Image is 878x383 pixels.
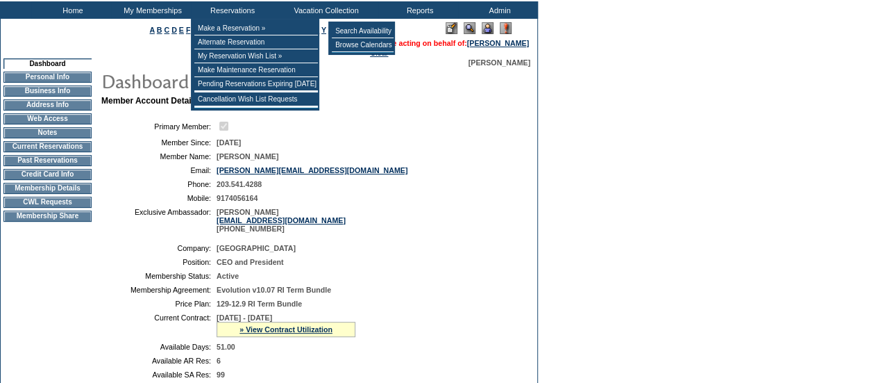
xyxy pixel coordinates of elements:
[3,72,92,83] td: Personal Info
[107,313,211,337] td: Current Contract:
[500,22,512,34] img: Log Concern/Member Elevation
[194,77,318,91] td: Pending Reservations Expiring [DATE]
[107,370,211,379] td: Available SA Res:
[194,63,318,77] td: Make Maintenance Reservation
[191,1,271,19] td: Reservations
[107,166,211,174] td: Email:
[467,39,529,47] a: [PERSON_NAME]
[217,343,235,351] span: 51.00
[3,113,92,124] td: Web Access
[171,26,177,34] a: D
[194,22,318,35] td: Make a Reservation »
[107,258,211,266] td: Position:
[3,183,92,194] td: Membership Details
[468,58,530,67] span: [PERSON_NAME]
[370,39,529,47] span: You are acting on behalf of:
[239,325,332,334] a: » View Contract Utilization
[107,194,211,202] td: Mobile:
[482,22,493,34] img: Impersonate
[446,22,457,34] img: Edit Mode
[107,244,211,252] td: Company:
[107,152,211,161] td: Member Name:
[107,120,211,133] td: Primary Member:
[217,244,296,252] span: [GEOGRAPHIC_DATA]
[217,357,221,365] span: 6
[194,49,318,63] td: My Reservation Wish List »
[458,1,538,19] td: Admin
[332,24,394,38] td: Search Availability
[3,85,92,97] td: Business Info
[194,92,318,106] td: Cancellation Wish List Requests
[217,216,346,225] a: [EMAIL_ADDRESS][DOMAIN_NAME]
[464,22,475,34] img: View Mode
[3,169,92,180] td: Credit Card Info
[101,96,199,106] b: Member Account Details
[186,26,191,34] a: F
[321,26,326,34] a: Y
[194,35,318,49] td: Alternate Reservation
[217,370,225,379] span: 99
[3,211,92,222] td: Membership Share
[217,286,331,294] span: Evolution v10.07 RI Term Bundle
[3,58,92,69] td: Dashboard
[179,26,184,34] a: E
[107,180,211,188] td: Phone:
[217,272,239,280] span: Active
[3,99,92,111] td: Address Info
[107,343,211,351] td: Available Days:
[217,180,262,188] span: 203.541.4288
[217,313,272,322] span: [DATE] - [DATE]
[101,67,378,95] img: pgTtlDashboard.gif
[3,197,92,208] td: CWL Requests
[378,1,458,19] td: Reports
[164,26,169,34] a: C
[107,138,211,147] td: Member Since:
[111,1,191,19] td: My Memberships
[107,272,211,280] td: Membership Status:
[31,1,111,19] td: Home
[271,1,378,19] td: Vacation Collection
[217,138,241,147] span: [DATE]
[217,258,284,266] span: CEO and President
[217,166,407,174] a: [PERSON_NAME][EMAIL_ADDRESS][DOMAIN_NAME]
[217,208,346,233] span: [PERSON_NAME] [PHONE_NUMBER]
[217,194,258,202] span: 9174056164
[107,300,211,308] td: Price Plan:
[217,152,278,161] span: [PERSON_NAME]
[107,286,211,294] td: Membership Agreement:
[217,300,302,308] span: 129-12.9 RI Term Bundle
[332,38,394,52] td: Browse Calendars
[3,141,92,152] td: Current Reservations
[3,127,92,138] td: Notes
[107,357,211,365] td: Available AR Res:
[3,155,92,166] td: Past Reservations
[157,26,162,34] a: B
[150,26,155,34] a: A
[107,208,211,233] td: Exclusive Ambassador:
